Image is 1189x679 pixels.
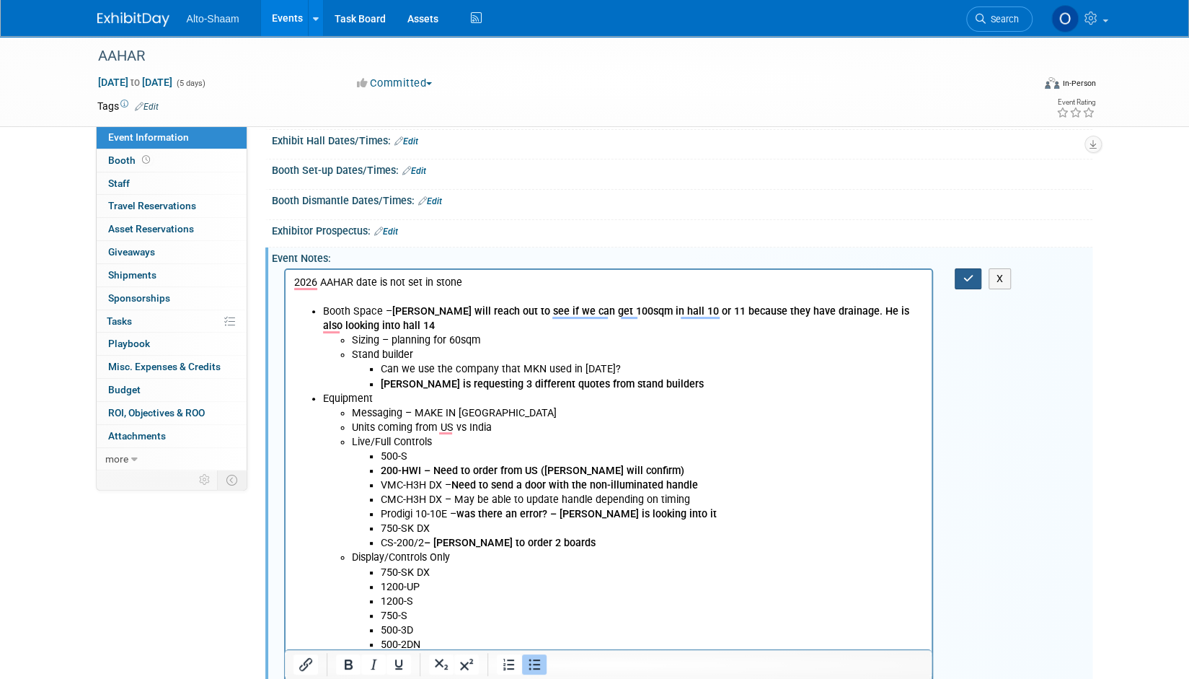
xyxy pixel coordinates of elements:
[217,470,247,489] td: Toggle Event Tabs
[361,654,386,675] button: Italic
[966,6,1033,32] a: Search
[374,227,398,237] a: Edit
[93,43,1011,69] div: AAHAR
[108,131,189,143] span: Event Information
[97,425,247,447] a: Attachments
[418,196,442,206] a: Edit
[454,654,479,675] button: Superscript
[108,269,156,281] span: Shipments
[497,654,521,675] button: Numbered list
[293,654,318,675] button: Insert/edit link
[139,154,153,165] span: Booth not reserved yet
[97,172,247,195] a: Staff
[128,76,142,88] span: to
[97,356,247,378] a: Misc. Expenses & Credits
[986,14,1019,25] span: Search
[107,315,132,327] span: Tasks
[187,13,239,25] span: Alto-Shaam
[108,361,221,372] span: Misc. Expenses & Credits
[97,126,247,149] a: Event Information
[1061,78,1095,89] div: In-Person
[272,220,1092,239] div: Exhibitor Prospectus:
[97,448,247,470] a: more
[394,136,418,146] a: Edit
[272,247,1092,266] div: Event Notes:
[272,159,1092,178] div: Booth Set-up Dates/Times:
[108,338,150,349] span: Playbook
[175,79,205,88] span: (5 days)
[1045,77,1059,89] img: Format-Inperson.png
[193,470,218,489] td: Personalize Event Tab Strip
[522,654,547,675] button: Bullet list
[97,149,247,172] a: Booth
[108,200,196,211] span: Travel Reservations
[429,654,454,675] button: Subscript
[108,407,205,419] span: ROI, Objectives & ROO
[108,292,170,304] span: Sponsorships
[336,654,361,675] button: Bold
[272,130,1092,149] div: Exhibit Hall Dates/Times:
[97,76,173,89] span: [DATE] [DATE]
[97,287,247,310] a: Sponsorships
[108,246,155,258] span: Giveaways
[108,223,194,235] span: Asset Reservations
[97,195,247,217] a: Travel Reservations
[108,154,153,166] span: Booth
[386,654,411,675] button: Underline
[105,453,128,465] span: more
[108,430,166,442] span: Attachments
[947,75,1096,97] div: Event Format
[97,218,247,240] a: Asset Reservations
[97,12,169,27] img: ExhibitDay
[989,268,1012,289] button: X
[1051,5,1079,32] img: Olivia Strasser
[97,333,247,355] a: Playbook
[272,190,1092,209] div: Booth Dismantle Dates/Times:
[97,379,247,401] a: Budget
[1056,99,1095,106] div: Event Rating
[402,166,426,176] a: Edit
[97,264,247,286] a: Shipments
[135,102,159,112] a: Edit
[108,384,141,395] span: Budget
